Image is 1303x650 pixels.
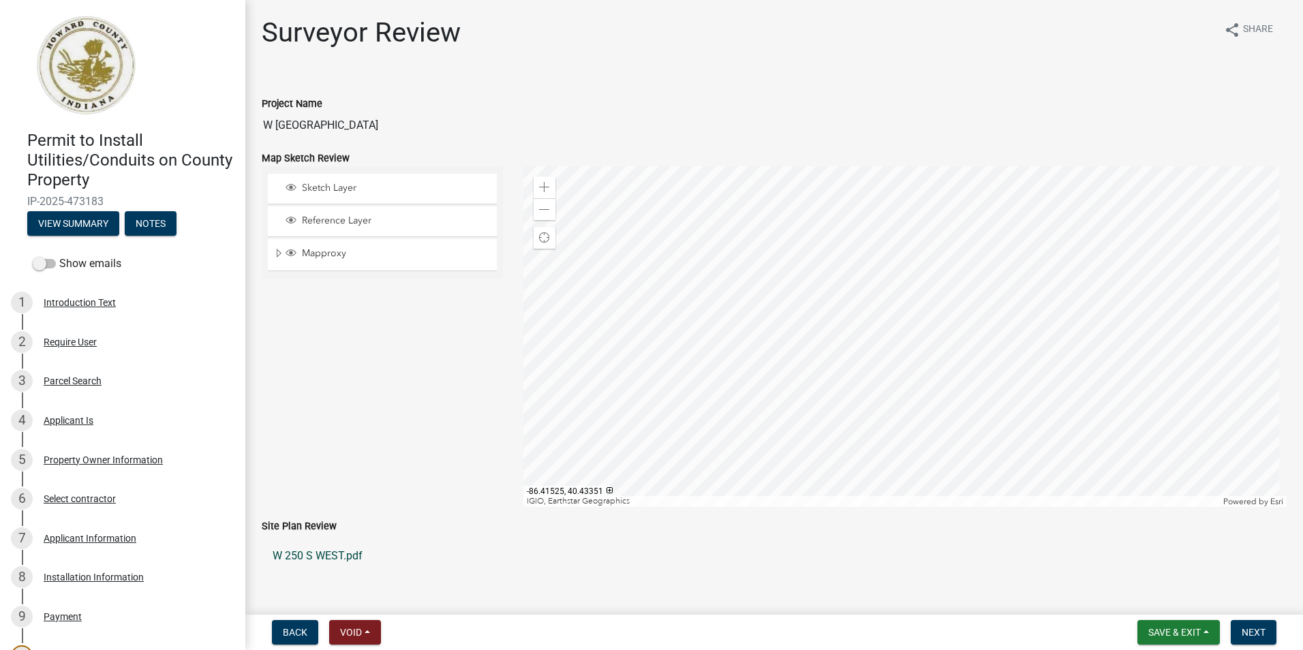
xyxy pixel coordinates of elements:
div: 9 [11,606,33,628]
div: Installation Information [44,572,144,582]
span: Mapproxy [298,247,492,260]
span: Expand [273,247,283,262]
label: Map Sketch Review [262,154,350,164]
ul: Layer List [266,170,498,275]
h4: Permit to Install Utilities/Conduits on County Property [27,131,234,189]
span: Share [1243,22,1273,38]
div: Select contractor [44,494,116,504]
a: Esri [1270,497,1283,506]
div: 8 [11,566,33,588]
a: W 250 S WEST.pdf [262,540,1287,572]
button: Void [329,620,381,645]
div: Mapproxy [283,247,492,261]
div: Zoom in [534,176,555,198]
div: Property Owner Information [44,455,163,465]
div: Zoom out [534,198,555,220]
div: Applicant Is [44,416,93,425]
div: Reference Layer [283,215,492,228]
div: Powered by [1220,496,1287,507]
label: Site Plan Review [262,522,337,531]
wm-modal-confirm: Notes [125,219,177,230]
span: Save & Exit [1148,627,1201,638]
div: Sketch Layer [283,182,492,196]
button: View Summary [27,211,119,236]
label: Show emails [33,256,121,272]
div: Applicant Information [44,533,136,543]
div: 5 [11,449,33,471]
li: Sketch Layer [268,174,497,204]
h1: Surveyor Review [262,16,461,49]
li: Mapproxy [268,239,497,270]
div: Payment [44,612,82,621]
span: Sketch Layer [298,182,492,194]
button: shareShare [1213,16,1284,43]
button: Next [1231,620,1276,645]
span: Back [283,627,307,638]
i: share [1224,22,1240,38]
img: Howard County, Indiana [27,14,144,117]
div: 2 [11,331,33,353]
div: 4 [11,409,33,431]
div: Parcel Search [44,376,102,386]
button: Back [272,620,318,645]
div: Require User [44,337,97,347]
div: IGIO, Earthstar Geographics [523,496,1221,507]
span: Next [1242,627,1266,638]
div: 1 [11,292,33,313]
span: Reference Layer [298,215,492,227]
div: 7 [11,527,33,549]
div: 6 [11,488,33,510]
li: Reference Layer [268,206,497,237]
button: Notes [125,211,177,236]
div: 3 [11,370,33,392]
label: Project Name [262,99,322,109]
div: Find my location [534,227,555,249]
span: Void [340,627,362,638]
button: Save & Exit [1137,620,1220,645]
span: IP-2025-473183 [27,195,218,208]
div: Introduction Text [44,298,116,307]
wm-modal-confirm: Summary [27,219,119,230]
